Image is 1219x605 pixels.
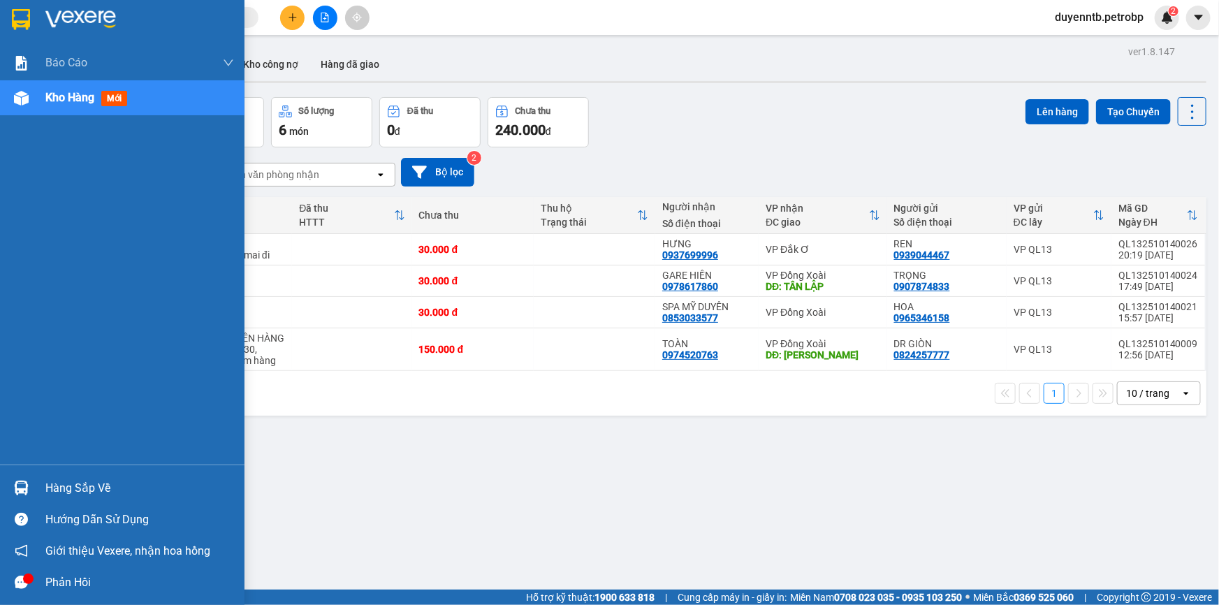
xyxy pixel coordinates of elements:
div: QL132510140026 [1118,238,1198,249]
button: plus [280,6,305,30]
div: Hàng sắp về [45,478,234,499]
button: Số lượng6món [271,97,372,147]
div: 30.000 đ [419,307,527,318]
span: 2 [1171,6,1176,16]
button: Kho công nợ [232,48,309,81]
div: Chọn văn phòng nhận [223,168,319,182]
span: mới [101,91,127,106]
div: HOA [894,301,1000,312]
span: | [665,590,667,605]
div: Thu hộ [541,203,637,214]
span: Cung cấp máy in - giấy in: [678,590,787,605]
div: Chưa thu [419,210,527,221]
div: Ngày ĐH [1118,217,1187,228]
div: VP Đồng Xoài [766,338,879,349]
div: DR GIÒN [894,338,1000,349]
div: VP gửi [1014,203,1093,214]
svg: open [375,169,386,180]
div: QL132510140024 [1118,270,1198,281]
span: món [289,126,309,137]
img: warehouse-icon [14,91,29,105]
span: copyright [1141,592,1151,602]
div: Số điện thoại [662,218,752,229]
div: 0978617860 [662,281,718,292]
div: TOÀN [662,338,752,349]
button: 1 [1044,383,1065,404]
button: Lên hàng [1025,99,1089,124]
div: SPA MỸ DUYÊN [662,301,752,312]
button: file-add [313,6,337,30]
span: duyenntb.petrobp [1044,8,1155,26]
th: Toggle SortBy [534,197,655,234]
button: Hàng đã giao [309,48,390,81]
span: Hỗ trợ kỹ thuật: [526,590,655,605]
div: ĐC giao [766,217,868,228]
div: 0853033577 [662,312,718,323]
div: QL132510140021 [1118,301,1198,312]
div: 0907874833 [894,281,950,292]
span: 240.000 [495,122,546,138]
button: caret-down [1186,6,1211,30]
th: Toggle SortBy [292,197,411,234]
div: REN [894,238,1000,249]
div: Đã thu [299,203,393,214]
span: plus [288,13,298,22]
span: file-add [320,13,330,22]
div: DĐ: MINH HƯNG [766,349,879,360]
div: Hướng dẫn sử dụng [45,509,234,530]
button: Bộ lọc [401,158,474,187]
div: VP Đồng Xoài [766,307,879,318]
strong: 1900 633 818 [594,592,655,603]
div: 15:57 [DATE] [1118,312,1198,323]
div: Mã GD [1118,203,1187,214]
div: HƯNG [662,238,752,249]
button: aim [345,6,370,30]
div: Đã thu [407,106,433,116]
span: Miền Bắc [973,590,1074,605]
span: Miền Nam [790,590,962,605]
span: Giới thiệu Vexere, nhận hoa hồng [45,542,210,560]
img: icon-new-feature [1161,11,1174,24]
div: 0974520763 [662,349,718,360]
div: ĐC lấy [1014,217,1093,228]
span: 6 [279,122,286,138]
div: VP QL13 [1014,244,1104,255]
button: Đã thu0đ [379,97,481,147]
div: VP Đắk Ơ [766,244,879,255]
div: Trạng thái [541,217,637,228]
img: solution-icon [14,56,29,71]
img: warehouse-icon [14,481,29,495]
div: TRỌNG [894,270,1000,281]
div: Số lượng [299,106,335,116]
div: Người nhận [662,201,752,212]
div: 20:19 [DATE] [1118,249,1198,261]
div: 12:56 [DATE] [1118,349,1198,360]
div: QL132510140009 [1118,338,1198,349]
strong: 0369 525 060 [1014,592,1074,603]
span: question-circle [15,513,28,526]
span: aim [352,13,362,22]
div: 0937699996 [662,249,718,261]
div: Số điện thoại [894,217,1000,228]
div: 0965346158 [894,312,950,323]
span: Kho hàng [45,91,94,104]
div: 30.000 đ [419,244,527,255]
button: Chưa thu240.000đ [488,97,589,147]
div: Người gửi [894,203,1000,214]
sup: 2 [467,151,481,165]
th: Toggle SortBy [1007,197,1111,234]
svg: open [1181,388,1192,399]
sup: 2 [1169,6,1178,16]
div: Phản hồi [45,572,234,593]
span: down [223,57,234,68]
span: | [1084,590,1086,605]
span: caret-down [1192,11,1205,24]
th: Toggle SortBy [1111,197,1205,234]
img: logo-vxr [12,9,30,30]
div: VP QL13 [1014,275,1104,286]
span: message [15,576,28,589]
span: đ [395,126,400,137]
span: notification [15,544,28,557]
strong: 0708 023 035 - 0935 103 250 [834,592,962,603]
div: 10 / trang [1126,386,1169,400]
